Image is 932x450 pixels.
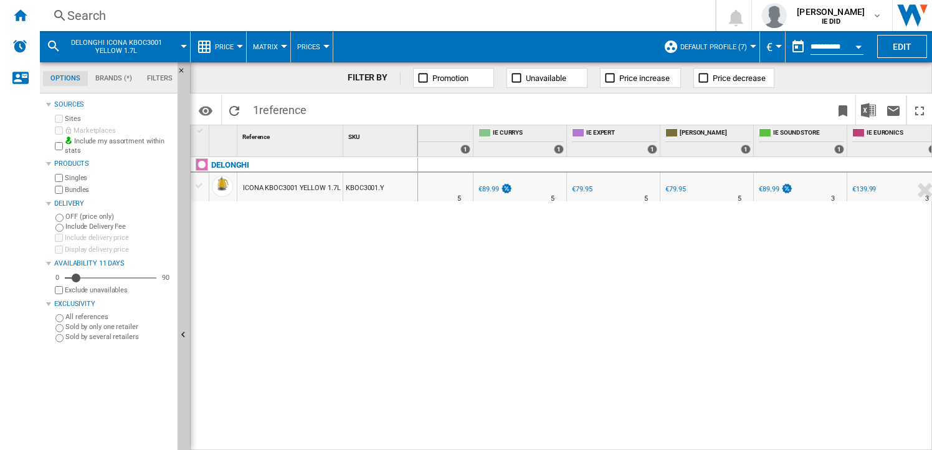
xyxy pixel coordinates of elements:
button: Price increase [600,68,681,88]
button: € [766,31,779,62]
input: Marketplaces [55,127,63,135]
input: All references [55,314,64,322]
button: Bookmark this report [830,95,855,125]
label: Include Delivery Fee [65,222,173,231]
div: €79.95 [663,183,685,196]
button: Maximize [907,95,932,125]
div: 1 offers sold by IE HARVEY NORMAN [741,145,751,154]
div: Availability 11 Days [54,259,173,269]
span: IE EXPERT [586,128,657,139]
div: Delivery Time : 5 days [644,193,648,205]
label: Include delivery price [65,233,173,242]
button: Download in Excel [856,95,881,125]
div: Price [197,31,240,62]
img: mysite-bg-18x18.png [65,136,72,144]
span: Default profile (7) [680,43,747,51]
div: Exclusivity [54,299,173,309]
span: Price [215,43,234,51]
button: Prices [297,31,326,62]
button: Default profile (7) [680,31,753,62]
div: Sort None [212,125,237,145]
div: [PERSON_NAME] 1 offers sold by IE HARVEY NORMAN [663,125,753,156]
span: Prices [297,43,320,51]
div: Products [54,159,173,169]
img: promotionV3.png [781,183,793,194]
span: IE CURRYS [493,128,564,139]
div: Sort None [346,125,417,145]
button: Promotion [413,68,494,88]
md-tab-item: Filters [140,71,180,86]
div: Delivery [54,199,173,209]
input: Sold by several retailers [55,334,64,342]
input: Include my assortment within stats [55,138,63,154]
span: Price decrease [713,74,766,83]
md-tab-item: Options [43,71,88,86]
div: €89.99 [759,185,779,193]
label: Sites [65,114,173,123]
span: Price increase [619,74,670,83]
input: Include delivery price [55,234,63,242]
div: Sources [54,100,173,110]
div: Delivery Time : 5 days [738,193,741,205]
div: KBOC3001.Y [343,173,417,201]
button: Edit [877,35,927,58]
div: IE CURRYS 1 offers sold by IE CURRYS [476,125,566,156]
div: Reference Sort None [240,125,343,145]
div: 1 offers sold by IE EXPERT [647,145,657,154]
div: SKU Sort None [346,125,417,145]
span: Promotion [432,74,468,83]
div: Delivery Time : 5 days [551,193,554,205]
button: DELONGHI ICONA KBOC3001 YELLOW 1.7L [66,31,179,62]
input: Sold by only one retailer [55,324,64,332]
span: DELONGHI ICONA KBOC3001 YELLOW 1.7L [66,39,166,55]
input: Bundles [55,186,63,194]
img: excel-24x24.png [861,103,876,118]
div: 1 offers sold by IE SOUNDSTORE [834,145,844,154]
label: Sold by only one retailer [65,322,173,332]
div: IE SOUNDSTORE 1 offers sold by IE SOUNDSTORE [756,125,847,156]
button: Hide [178,62,193,85]
img: alerts-logo.svg [12,39,27,54]
b: IE DID [822,17,840,26]
label: Exclude unavailables [65,285,173,295]
button: Reload [222,95,247,125]
span: Unavailable [526,74,566,83]
label: Singles [65,173,173,183]
div: Delivery Time : 5 days [457,193,461,205]
input: Display delivery price [55,286,63,294]
button: Send this report by email [881,95,906,125]
input: Singles [55,174,63,182]
div: €139.99 [850,183,876,196]
label: Marketplaces [65,126,173,135]
div: Search [67,7,683,24]
span: 1 [247,95,313,122]
label: Sold by several retailers [65,332,173,342]
div: €89.99 [757,183,793,196]
button: md-calendar [786,34,811,59]
img: profile.jpg [762,3,787,28]
span: Reference [242,133,270,140]
div: €89.99 [477,183,513,196]
span: IE SOUNDSTORE [773,128,844,139]
input: OFF (price only) [55,214,64,222]
div: Sort None [240,125,343,145]
div: Default profile (7) [663,31,753,62]
div: Matrix [253,31,284,62]
div: Delivery Time : 3 days [925,193,929,205]
div: €79.95 [570,183,592,196]
span: € [766,41,773,54]
span: [PERSON_NAME] [797,6,865,18]
div: €89.99 [478,185,498,193]
span: SKU [348,133,360,140]
button: Open calendar [847,34,870,56]
img: promotionV3.png [500,183,513,194]
div: 1 offers sold by IE CURRYS [554,145,564,154]
input: Display delivery price [55,246,63,254]
label: Include my assortment within stats [65,136,173,156]
div: IE DID 1 offers sold by IE DID [383,125,473,156]
label: Bundles [65,185,173,194]
div: Delivery Time : 3 days [831,193,835,205]
div: IE EXPERT 1 offers sold by IE EXPERT [569,125,660,156]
